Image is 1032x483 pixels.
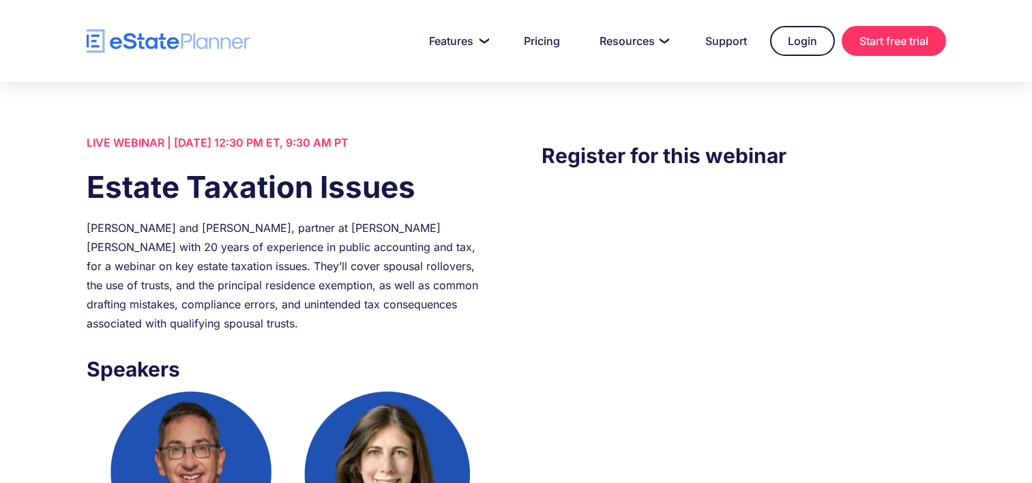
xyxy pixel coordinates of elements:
h1: Estate Taxation Issues [87,166,490,208]
h3: Register for this webinar [542,140,945,171]
div: LIVE WEBINAR | [DATE] 12:30 PM ET, 9:30 AM PT [87,133,490,152]
a: Support [689,27,763,55]
a: home [87,29,250,53]
a: Start free trial [842,26,946,56]
a: Resources [583,27,682,55]
a: Pricing [507,27,576,55]
div: [PERSON_NAME] and [PERSON_NAME], partner at [PERSON_NAME] [PERSON_NAME] with 20 years of experien... [87,218,490,333]
a: Login [770,26,835,56]
a: Features [413,27,501,55]
iframe: Form 0 [542,199,945,430]
h3: Speakers [87,353,490,385]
